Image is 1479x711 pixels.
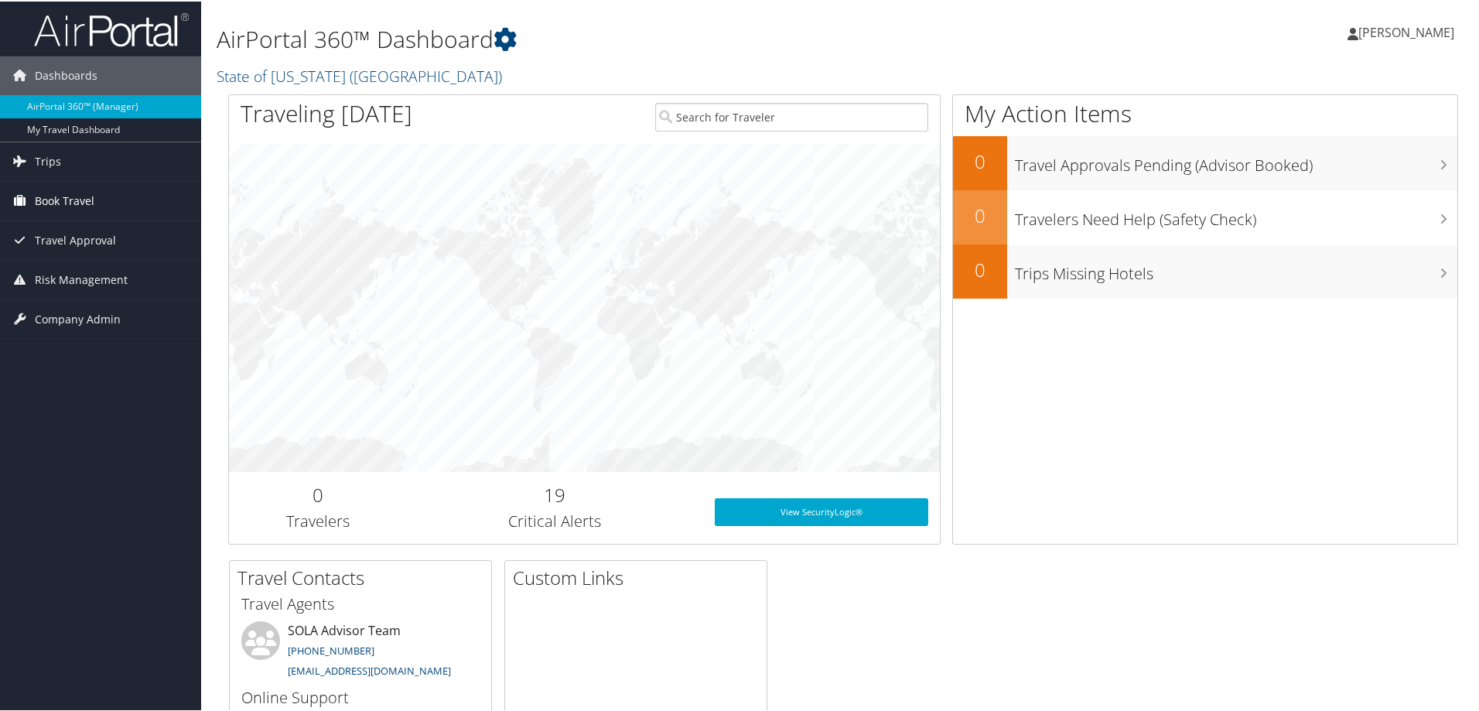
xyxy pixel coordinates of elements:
[35,259,128,298] span: Risk Management
[418,480,692,507] h2: 19
[241,96,412,128] h1: Traveling [DATE]
[655,101,928,130] input: Search for Traveler
[953,243,1457,297] a: 0Trips Missing Hotels
[241,509,395,531] h3: Travelers
[418,509,692,531] h3: Critical Alerts
[288,642,374,656] a: [PHONE_NUMBER]
[953,255,1007,282] h2: 0
[953,135,1457,189] a: 0Travel Approvals Pending (Advisor Booked)
[953,189,1457,243] a: 0Travelers Need Help (Safety Check)
[237,563,491,590] h2: Travel Contacts
[35,141,61,179] span: Trips
[1015,254,1457,283] h3: Trips Missing Hotels
[34,10,189,46] img: airportal-logo.png
[35,299,121,337] span: Company Admin
[715,497,928,525] a: View SecurityLogic®
[35,220,116,258] span: Travel Approval
[1358,22,1454,39] span: [PERSON_NAME]
[217,64,506,85] a: State of [US_STATE] ([GEOGRAPHIC_DATA])
[1347,8,1470,54] a: [PERSON_NAME]
[234,620,487,683] li: SOLA Advisor Team
[1015,145,1457,175] h3: Travel Approvals Pending (Advisor Booked)
[513,563,767,590] h2: Custom Links
[288,662,451,676] a: [EMAIL_ADDRESS][DOMAIN_NAME]
[35,180,94,219] span: Book Travel
[241,685,480,707] h3: Online Support
[953,201,1007,227] h2: 0
[241,480,395,507] h2: 0
[1015,200,1457,229] h3: Travelers Need Help (Safety Check)
[953,147,1007,173] h2: 0
[953,96,1457,128] h1: My Action Items
[241,592,480,614] h3: Travel Agents
[35,55,97,94] span: Dashboards
[217,22,1052,54] h1: AirPortal 360™ Dashboard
